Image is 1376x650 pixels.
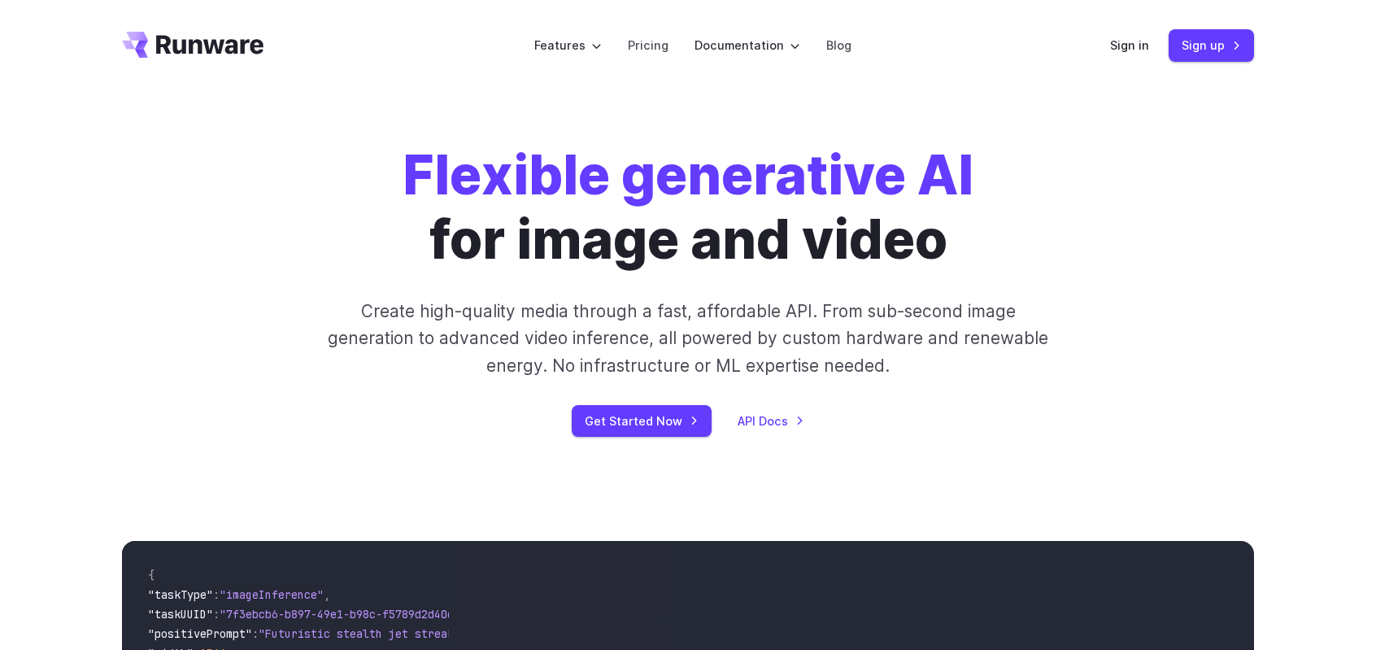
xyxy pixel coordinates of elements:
a: API Docs [738,412,804,430]
span: : [252,626,259,641]
p: Create high-quality media through a fast, affordable API. From sub-second image generation to adv... [326,298,1051,379]
label: Features [534,36,602,55]
span: "taskUUID" [148,607,213,622]
a: Sign in [1110,36,1149,55]
a: Get Started Now [572,405,712,437]
span: { [148,568,155,582]
span: "positivePrompt" [148,626,252,641]
span: , [324,587,330,602]
span: : [213,587,220,602]
a: Pricing [628,36,668,55]
span: "Futuristic stealth jet streaking through a neon-lit cityscape with glowing purple exhaust" [259,626,851,641]
a: Go to / [122,32,263,58]
span: "taskType" [148,587,213,602]
h1: for image and video [403,143,973,272]
span: "7f3ebcb6-b897-49e1-b98c-f5789d2d40d7" [220,607,467,622]
a: Blog [826,36,851,55]
strong: Flexible generative AI [403,142,973,207]
span: : [213,607,220,622]
label: Documentation [695,36,800,55]
a: Sign up [1169,29,1254,61]
span: "imageInference" [220,587,324,602]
